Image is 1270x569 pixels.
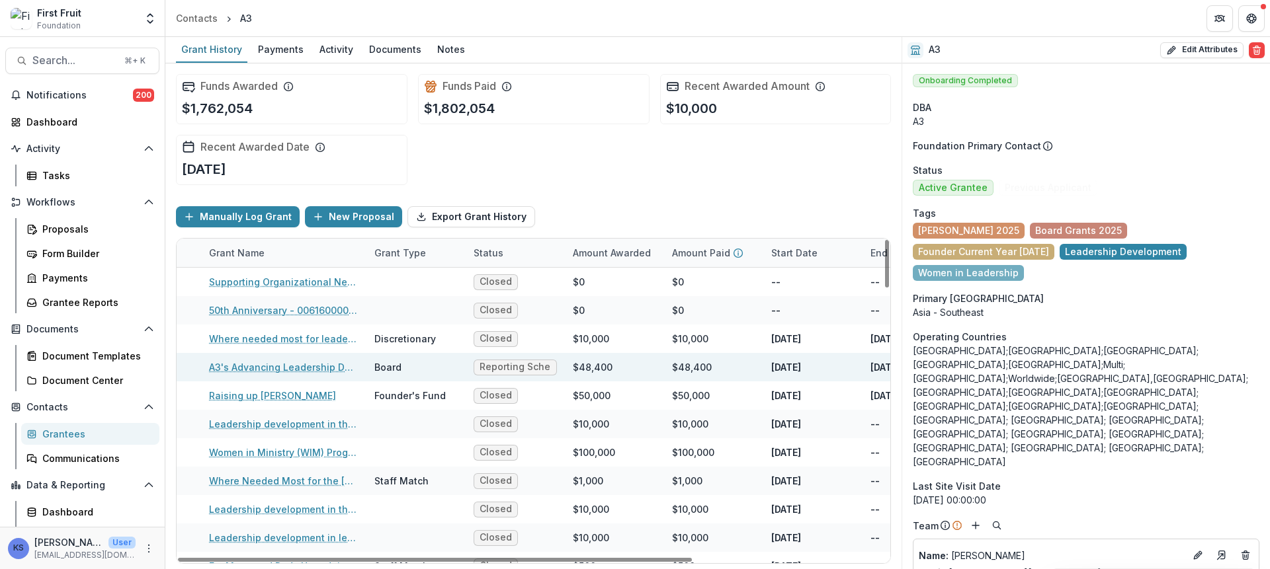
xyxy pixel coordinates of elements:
[685,80,810,93] h2: Recent Awarded Amount
[42,505,149,519] div: Dashboard
[5,319,159,340] button: Open Documents
[870,531,880,545] p: --
[672,445,714,459] div: $100,000
[771,502,801,516] p: [DATE]
[374,389,446,402] div: Founder's Fund
[672,474,702,488] div: $1,000
[26,143,138,155] span: Activity
[565,239,664,267] div: Amount Awarded
[108,537,136,549] p: User
[42,427,149,441] div: Grantees
[201,239,366,267] div: Grant Name
[771,389,801,402] p: [DATE]
[26,90,133,101] span: Notifications
[122,54,148,68] div: ⌘ + K
[919,550,949,561] span: Name :
[209,474,359,488] a: Where Needed Most for the [PERSON_NAME] Ministry - 0068Y00001Pgcp9QAB
[870,389,900,402] p: [DATE]
[176,206,300,227] button: Manually Log Grant
[672,360,712,374] div: $48,400
[989,517,1005,533] button: Search
[870,445,880,459] p: --
[771,417,801,431] p: [DATE]
[182,98,253,118] p: $1,762,054
[424,98,495,118] p: $1,802,054
[870,502,880,516] p: --
[209,389,336,402] a: Raising up [PERSON_NAME]
[573,275,585,289] div: $0
[209,502,359,516] a: Leadership development in the Majority World - 0068Y00001Pg6znQAB
[209,360,359,374] a: A3's Advancing Leadership Development for Women
[664,239,763,267] div: Amount Paid
[913,206,936,220] span: Tags
[968,517,984,533] button: Add
[305,206,402,227] button: New Proposal
[919,549,1185,562] p: [PERSON_NAME]
[913,305,1259,319] p: Asia - Southeast
[480,475,512,486] span: Closed
[480,361,551,373] span: Reporting Schedule
[480,333,512,344] span: Closed
[919,182,988,194] span: Active Grantee
[374,474,429,488] div: Staff Match
[200,141,310,153] h2: Recent Awarded Date
[13,544,24,552] div: Kelsie Salarda
[209,275,359,289] a: Supporting Organizational Needs - 0068Y00001LLZMIQA5
[771,275,781,289] p: --
[1005,182,1091,194] span: Previous Applicant
[5,48,159,74] button: Search...
[42,373,149,387] div: Document Center
[171,9,223,28] a: Contacts
[209,417,359,431] a: Leadership development in the Majority World. - 006UN000002QGUhYAO
[209,445,359,459] a: Women in Ministry (WIM) Programs - 0068Y00001PFCXlQAP
[929,44,941,56] h2: A3
[5,111,159,133] a: Dashboard
[21,267,159,289] a: Payments
[366,239,466,267] div: Grant Type
[913,163,943,177] span: Status
[141,541,157,556] button: More
[32,54,116,67] span: Search...
[26,115,149,129] div: Dashboard
[913,479,1001,493] span: Last Site Visit Date
[366,246,434,260] div: Grant Type
[672,246,730,260] p: Amount Paid
[133,89,154,102] span: 200
[21,243,159,264] a: Form Builder
[573,474,603,488] div: $1,000
[573,389,611,402] div: $50,000
[209,332,359,346] a: Where needed most for leadership development in the Majority World
[672,275,684,289] div: $0
[466,239,565,267] div: Status
[913,291,1044,305] span: Primary [GEOGRAPHIC_DATA]
[407,206,535,227] button: Export Grant History
[1238,547,1253,563] button: Deletes
[42,349,149,363] div: Document Templates
[21,165,159,186] a: Tasks
[480,276,512,287] span: Closed
[21,369,159,391] a: Document Center
[21,525,159,547] a: Data Report
[913,74,1018,87] span: Onboarding Completed
[573,360,613,374] div: $48,400
[466,246,511,260] div: Status
[21,345,159,367] a: Document Templates
[42,451,149,465] div: Communications
[176,40,247,59] div: Grant History
[672,502,708,516] div: $10,000
[763,239,863,267] div: Start Date
[771,332,801,346] p: [DATE]
[771,360,801,374] p: [DATE]
[176,37,247,63] a: Grant History
[374,360,402,374] div: Board
[141,5,159,32] button: Open entity switcher
[5,85,159,106] button: Notifications200
[763,246,825,260] div: Start Date
[253,40,309,59] div: Payments
[200,80,278,93] h2: Funds Awarded
[21,447,159,469] a: Communications
[672,332,708,346] div: $10,000
[666,98,717,118] p: $10,000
